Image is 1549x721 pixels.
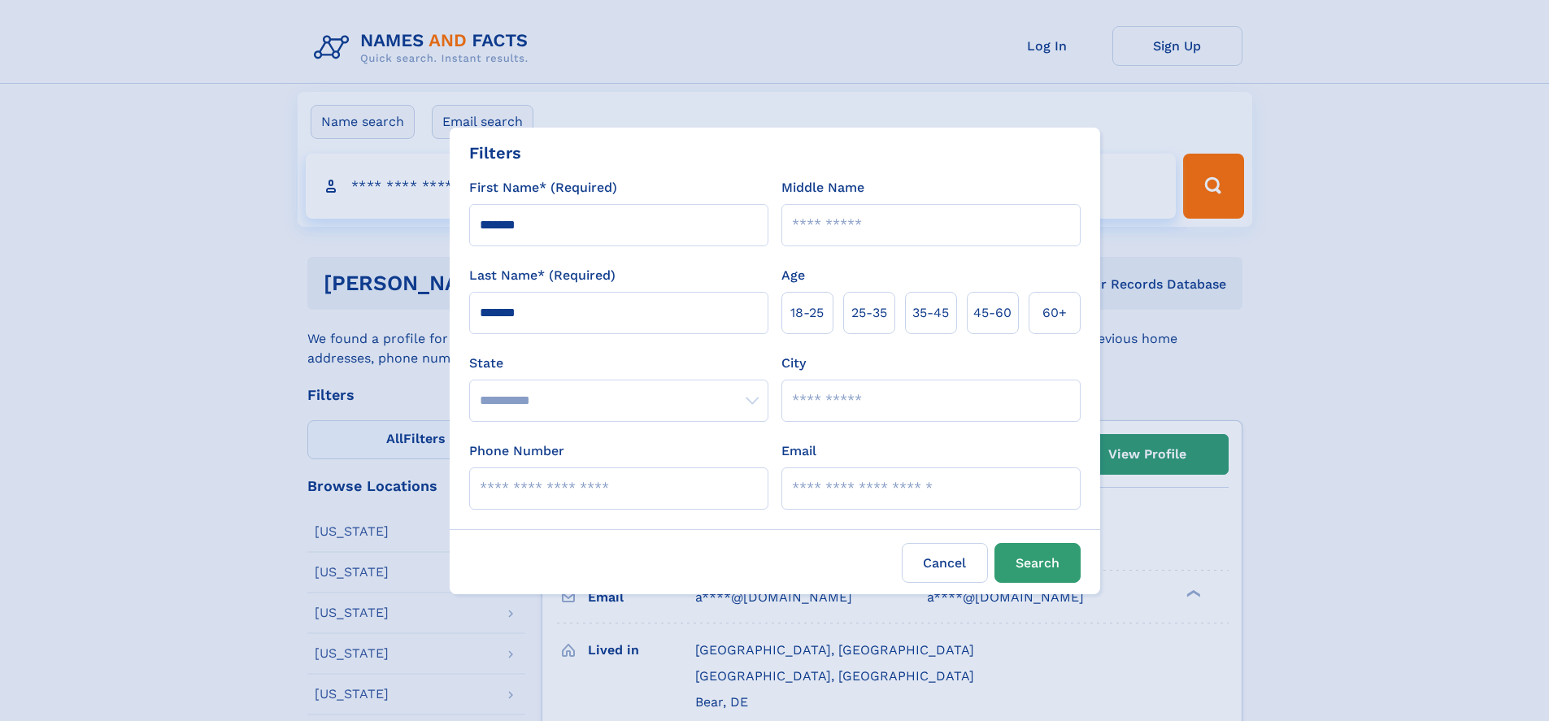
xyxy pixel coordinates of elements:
[902,543,988,583] label: Cancel
[851,303,887,323] span: 25‑35
[781,266,805,285] label: Age
[994,543,1081,583] button: Search
[469,178,617,198] label: First Name* (Required)
[912,303,949,323] span: 35‑45
[973,303,1012,323] span: 45‑60
[781,178,864,198] label: Middle Name
[1042,303,1067,323] span: 60+
[469,441,564,461] label: Phone Number
[781,354,806,373] label: City
[469,266,616,285] label: Last Name* (Required)
[790,303,824,323] span: 18‑25
[469,354,768,373] label: State
[469,141,521,165] div: Filters
[781,441,816,461] label: Email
